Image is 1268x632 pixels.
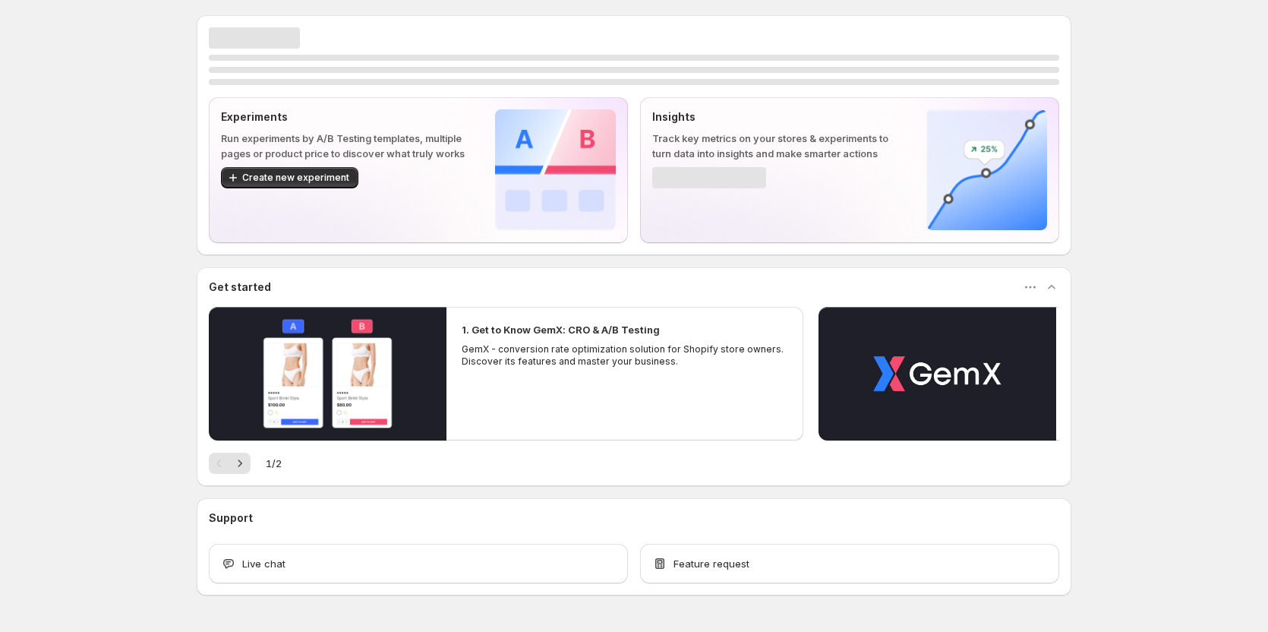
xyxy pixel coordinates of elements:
[229,453,251,474] button: Next
[673,556,749,571] span: Feature request
[221,131,471,161] p: Run experiments by A/B Testing templates, multiple pages or product price to discover what truly ...
[209,307,446,441] button: Play video
[209,510,253,526] h3: Support
[926,109,1047,230] img: Insights
[266,456,282,471] span: 1 / 2
[209,453,251,474] nav: Pagination
[495,109,616,230] img: Experiments
[819,307,1056,441] button: Play video
[242,556,285,571] span: Live chat
[652,109,902,125] p: Insights
[462,322,660,337] h2: 1. Get to Know GemX: CRO & A/B Testing
[221,109,471,125] p: Experiments
[221,167,358,188] button: Create new experiment
[242,172,349,184] span: Create new experiment
[209,280,271,295] h3: Get started
[652,131,902,161] p: Track key metrics on your stores & experiments to turn data into insights and make smarter actions
[462,343,788,368] p: GemX - conversion rate optimization solution for Shopify store owners. Discover its features and ...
